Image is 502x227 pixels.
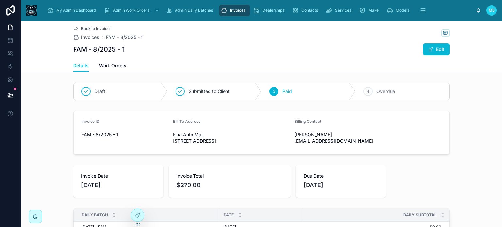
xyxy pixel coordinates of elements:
a: FAM - 8/2025 - 1 [106,34,143,41]
span: Submitted to Client [189,88,230,95]
span: 4 [367,89,369,94]
span: $270.00 [176,181,283,190]
span: Daily Subtotal [403,212,437,218]
span: Bill To Address [173,119,200,124]
span: Overdue [376,88,395,95]
span: Back to Invoices [81,26,111,31]
span: Invoice ID [81,119,100,124]
span: 3 [273,89,275,94]
span: [DATE] [81,181,156,190]
span: Billing Contact [294,119,321,124]
span: Draft [94,88,105,95]
a: Details [73,60,89,72]
span: Dealerships [262,8,284,13]
span: [PERSON_NAME] [EMAIL_ADDRESS][DOMAIN_NAME] [294,131,411,144]
span: [DATE] [304,181,378,190]
span: Daily Batch [82,212,108,218]
span: Paid [282,88,292,95]
span: Invoice Date [81,173,156,179]
a: Invoices [219,5,250,16]
span: MB [489,8,495,13]
div: scrollable content [42,3,476,18]
a: Models [385,5,414,16]
button: Edit [423,43,450,55]
span: Contacts [301,8,318,13]
span: Details [73,62,89,69]
a: Admin Daily Batches [164,5,218,16]
span: Fina Auto Mall [STREET_ADDRESS] [173,131,290,144]
a: Invoices [73,34,99,41]
span: Date [224,212,234,218]
a: Back to Invoices [73,26,111,31]
span: Invoice Total [176,173,283,179]
span: FAM - 8/2025 - 1 [81,131,168,138]
a: Admin Work Orders [102,5,162,16]
span: Admin Work Orders [113,8,149,13]
span: Services [335,8,351,13]
a: Make [357,5,383,16]
a: Work Orders [99,60,126,73]
span: Admin Daily Batches [175,8,213,13]
span: Models [396,8,409,13]
a: My Admin Dashboard [45,5,101,16]
img: App logo [26,5,37,16]
span: Due Date [304,173,378,179]
a: Dealerships [251,5,289,16]
h1: FAM - 8/2025 - 1 [73,45,125,54]
span: Invoices [81,34,99,41]
a: Services [324,5,356,16]
span: My Admin Dashboard [56,8,96,13]
a: Contacts [290,5,323,16]
span: Work Orders [99,62,126,69]
span: Invoices [230,8,245,13]
span: Make [368,8,379,13]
